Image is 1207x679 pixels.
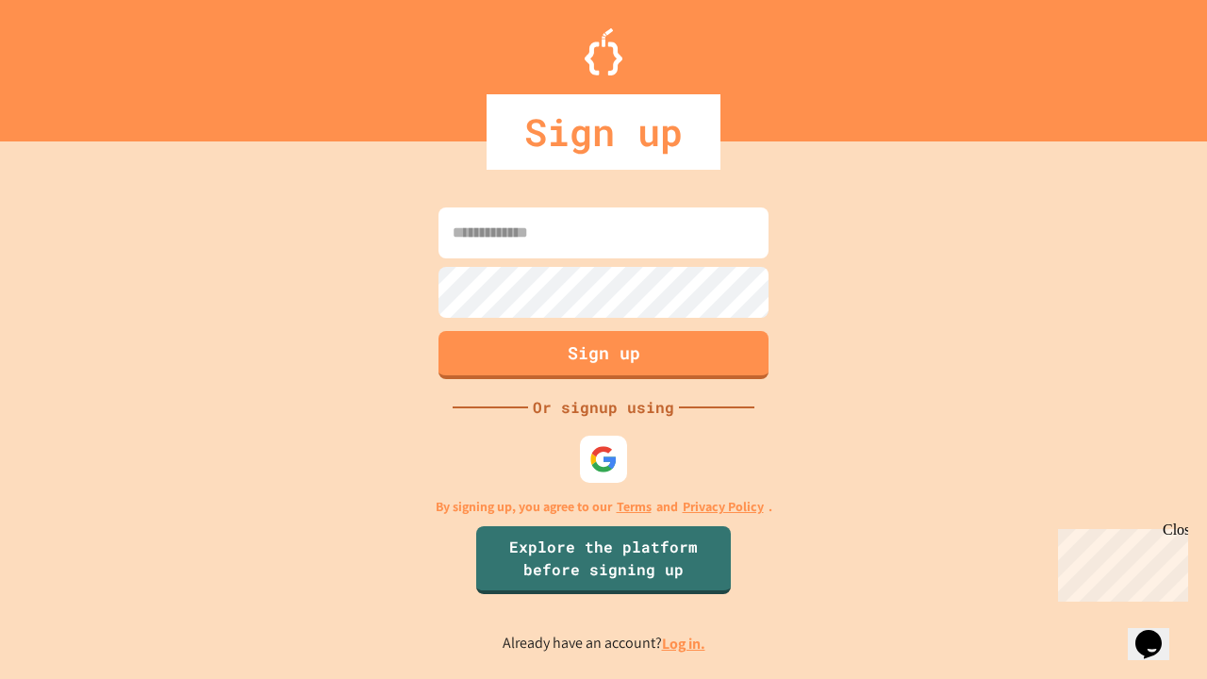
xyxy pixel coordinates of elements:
[1128,604,1188,660] iframe: chat widget
[683,497,764,517] a: Privacy Policy
[503,632,705,655] p: Already have an account?
[528,396,679,419] div: Or signup using
[617,497,652,517] a: Terms
[8,8,130,120] div: Chat with us now!Close
[1050,522,1188,602] iframe: chat widget
[476,526,731,594] a: Explore the platform before signing up
[662,634,705,654] a: Log in.
[438,331,769,379] button: Sign up
[585,28,622,75] img: Logo.svg
[487,94,720,170] div: Sign up
[589,445,618,473] img: google-icon.svg
[436,497,772,517] p: By signing up, you agree to our and .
